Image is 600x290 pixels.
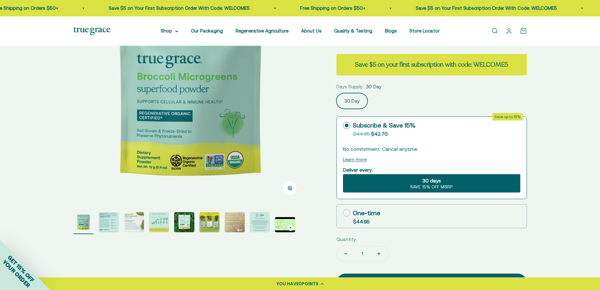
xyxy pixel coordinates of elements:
span: 30 Day [366,83,381,91]
p: Save $5 on Your First Subscription Order With Code: WELCOME5 [416,4,557,12]
a: Store Locator [409,28,440,33]
img: Daily Superfood for Cellular and Immune Health* - Regenerative Organic Certified® (ROC®) - Grown ... [124,212,144,232]
img: An easy way for kids and adults alike to get more of the superfood compounds found only in the br... [99,212,119,232]
button: Go to item 6 [199,212,220,234]
a: Quality & Testing [334,28,372,33]
a: Regenerative Agriculture [236,28,289,33]
span: YOU HAVE [277,281,299,287]
a: About Us [301,28,322,33]
span: YOUR ORDER [1,258,31,289]
button: Go to item 2 [99,212,119,234]
img: Our microgreens are grown in American soul and freeze-dried in small batches to capture the most ... [199,212,220,232]
button: Go to item 3 [124,212,144,234]
a: Free Shipping on Orders $50+ [300,5,365,11]
button: Go to item 4 [149,212,169,234]
p: Save $5 on Your First Subscription Order With Code: WELCOME5 [109,4,250,12]
span: 0 [299,281,302,287]
button: Go to item 7 [225,212,245,234]
label: Quantity: [336,236,357,243]
button: Go to item 1 [73,212,94,234]
img: We work with Alkemist Labs, an independent, accredited botanical testing lab, to test the purity,... [250,212,270,232]
button: Go to item 8 [250,212,270,234]
legend: Days Supply: [336,83,363,91]
img: Broccoli Microgreens have been shown in studies to gently support the detoxification process — ak... [174,212,194,232]
a: Blogs [385,28,397,33]
summary: Shop [161,27,178,35]
button: Go to item 5 [174,212,194,234]
strong: Save $5 on your first subscription with code: WELCOME5 [355,60,508,69]
button: Increase quantity [370,246,388,261]
a: Our Packaging [191,28,223,33]
button: Decrease quantity [337,246,355,261]
img: Regenerative Organic Certified (ROC) agriculture produces more nutritious and abundant food while... [225,212,245,232]
span: GET 15% OFF [6,254,36,283]
img: Microgreens are edible seedlings of vegetables & herbs. While used primarily in the restaurant in... [149,212,169,232]
img: Broccoli Microgreens have been shown in studies to gently support the detoxification process — ak... [73,212,94,232]
span: POINTS [302,281,318,287]
button: Go to item 9 [275,217,295,234]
